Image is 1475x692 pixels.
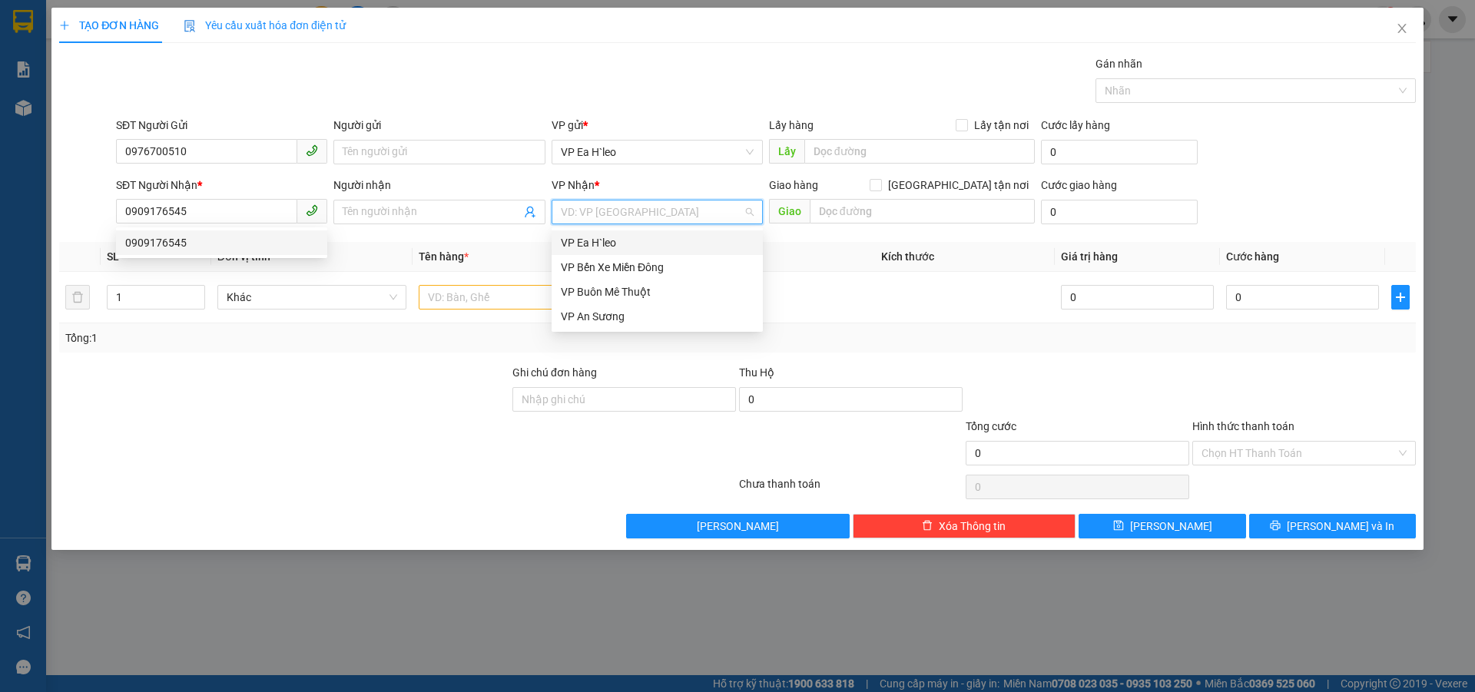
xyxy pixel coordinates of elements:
span: Yêu cầu xuất hóa đơn điện tử [184,19,346,31]
span: save [1113,520,1124,532]
button: [PERSON_NAME] [626,514,850,538]
div: Người nhận [333,177,545,194]
div: VP Buôn Mê Thuột [561,283,754,300]
span: Lấy [769,139,804,164]
span: Lấy hàng [769,119,814,131]
div: VP Buôn Mê Thuột [552,280,763,304]
button: printer[PERSON_NAME] và In [1249,514,1416,538]
span: user-add [524,206,536,218]
span: plus [59,20,70,31]
button: deleteXóa Thông tin [853,514,1076,538]
span: [GEOGRAPHIC_DATA] tận nơi [882,177,1035,194]
div: Tổng: 1 [65,329,569,346]
span: SL [107,250,119,263]
input: Cước lấy hàng [1041,140,1198,164]
input: 0 [1061,285,1214,310]
span: Kích thước [881,250,934,263]
div: Người gửi [333,117,545,134]
div: VP gửi [552,117,763,134]
span: VP Ea H`leo [561,141,754,164]
span: TẠO ĐƠN HÀNG [59,19,159,31]
label: Cước lấy hàng [1041,119,1110,131]
button: delete [65,285,90,310]
label: Cước giao hàng [1041,179,1117,191]
div: VP Bến Xe Miền Đông [552,255,763,280]
span: Thu Hộ [739,366,774,379]
span: Giá trị hàng [1061,250,1118,263]
span: [PERSON_NAME] [697,518,779,535]
button: Close [1381,8,1424,51]
span: Khác [227,286,398,309]
div: SĐT Người Gửi [116,117,327,134]
span: phone [306,204,318,217]
span: Tổng cước [966,420,1016,432]
button: plus [1391,285,1410,310]
span: phone [306,144,318,157]
div: VP Ea H`leo [552,230,763,255]
span: [PERSON_NAME] và In [1287,518,1394,535]
div: SĐT Người Nhận [116,177,327,194]
span: Xóa Thông tin [939,518,1006,535]
label: Ghi chú đơn hàng [512,366,597,379]
span: printer [1270,520,1281,532]
input: Ghi chú đơn hàng [512,387,736,412]
span: Tên hàng [419,250,469,263]
span: Cước hàng [1226,250,1279,263]
label: Gán nhãn [1095,58,1142,70]
button: save[PERSON_NAME] [1079,514,1245,538]
div: Chưa thanh toán [737,475,964,502]
div: VP Bến Xe Miền Đông [561,259,754,276]
label: Hình thức thanh toán [1192,420,1294,432]
span: plus [1392,291,1409,303]
div: VP An Sương [561,308,754,325]
span: Giao hàng [769,179,818,191]
span: delete [922,520,933,532]
span: Lấy tận nơi [968,117,1035,134]
div: 0909176545 [116,230,327,255]
span: close [1396,22,1408,35]
div: 0909176545 [125,234,318,251]
div: VP Ea H`leo [561,234,754,251]
img: icon [184,20,196,32]
input: Cước giao hàng [1041,200,1198,224]
input: VD: Bàn, Ghế [419,285,608,310]
div: VP An Sương [552,304,763,329]
input: Dọc đường [804,139,1035,164]
span: [PERSON_NAME] [1130,518,1212,535]
span: VP Nhận [552,179,595,191]
input: Dọc đường [810,199,1035,223]
span: Giao [769,199,810,223]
